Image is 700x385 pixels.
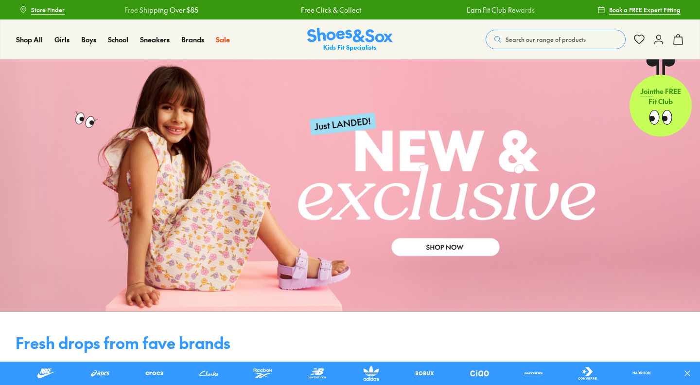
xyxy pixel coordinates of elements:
a: Sneakers [140,35,170,45]
a: Free Click & Collect [301,5,361,15]
img: SNS_Logo_Responsive.svg [307,28,393,52]
a: Brands [181,35,204,45]
a: Girls [54,35,70,45]
span: Shop All [16,35,43,44]
a: School [108,35,128,45]
a: Free Shipping Over $85 [124,5,198,15]
a: Book a FREE Expert Fitting [597,1,681,18]
span: Sneakers [140,35,170,44]
span: Sale [216,35,230,44]
span: Girls [54,35,70,44]
a: Shop All [16,35,43,45]
span: Book a FREE Expert Fitting [609,5,681,14]
span: Join [640,86,653,96]
a: Jointhe FREE Fit Club [630,59,692,137]
span: Store Finder [31,5,65,14]
span: Boys [81,35,96,44]
a: Sale [216,35,230,45]
span: School [108,35,128,44]
button: Search our range of products [486,30,626,49]
p: the FREE Fit Club [630,78,692,114]
span: Search our range of products [506,35,586,44]
a: Earn Fit Club Rewards [467,5,535,15]
a: Store Finder [19,1,65,18]
span: Brands [181,35,204,44]
a: Boys [81,35,96,45]
a: Shoes & Sox [307,28,393,52]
